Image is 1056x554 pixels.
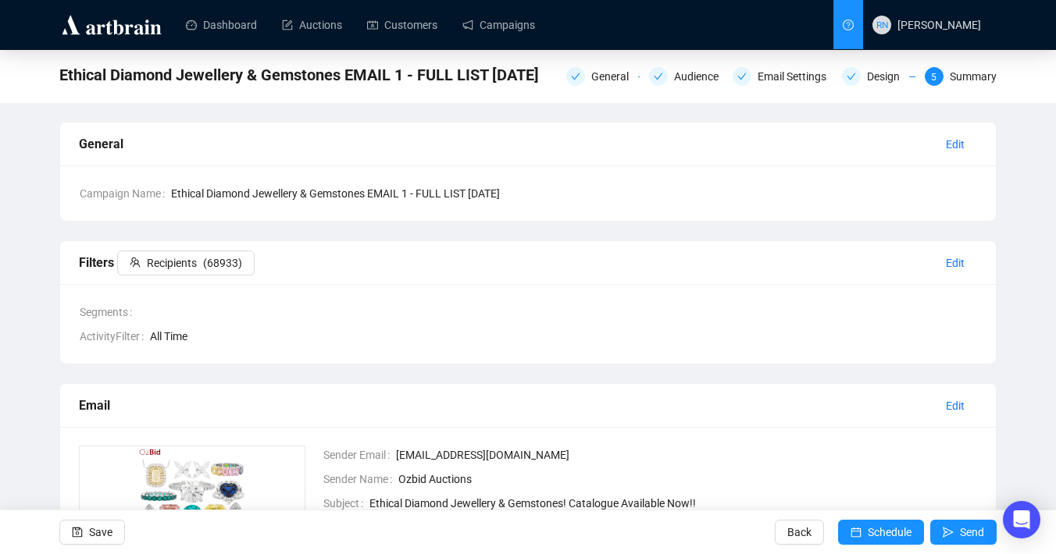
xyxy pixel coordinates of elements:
span: Campaign Name [80,185,171,202]
a: Dashboard [186,5,257,45]
div: Email Settings [733,67,833,86]
div: 5Summary [925,67,997,86]
button: Back [775,520,824,545]
span: ActivityFilter [80,328,150,345]
span: Schedule [868,510,912,554]
span: [PERSON_NAME] [897,19,981,31]
div: Email [79,396,933,415]
span: send [943,527,954,538]
span: check [847,72,856,81]
span: Filters [79,255,255,270]
span: Ozbid Auctions [398,471,978,488]
span: team [130,257,141,268]
span: check [737,72,747,81]
span: Subject [323,495,369,512]
span: Edit [946,136,965,153]
span: Ethical Diamond Jewellery & Gemstones! Catalogue Available Now!! [369,495,978,512]
div: Design [842,67,915,86]
span: check [571,72,580,81]
div: Audience [649,67,722,86]
div: General [591,67,638,86]
button: Save [59,520,125,545]
span: Segments [80,304,138,321]
div: Audience [674,67,728,86]
span: Sender Name [323,471,398,488]
span: Sender Email [323,446,396,463]
button: Edit [933,250,977,275]
button: Schedule [838,520,924,545]
span: Ethical Diamond Jewellery & Gemstones EMAIL 1 - FULL LIST [DATE] [171,185,977,202]
div: Summary [950,67,997,86]
button: Edit [933,393,977,418]
span: RN [876,17,888,32]
span: Edit [946,254,965,272]
div: Email Settings [758,67,836,86]
div: Design [867,67,909,86]
span: calendar [851,527,862,538]
span: All Time [150,328,977,345]
a: Auctions [282,5,342,45]
button: Recipients(68933) [117,250,255,275]
div: Open Intercom Messenger [1003,501,1040,538]
span: Edit [946,397,965,414]
span: ( 68933 ) [203,254,242,272]
div: General [79,134,933,154]
span: question-circle [843,20,854,30]
button: Edit [933,132,977,157]
span: 5 [931,72,936,83]
span: save [72,527,83,538]
span: Back [787,510,812,554]
span: Save [89,510,112,554]
img: logo [59,12,164,37]
div: General [566,67,640,86]
button: Send [930,520,997,545]
span: Send [960,510,984,554]
span: check [654,72,663,81]
span: Ethical Diamond Jewellery & Gemstones EMAIL 1 - FULL LIST 11.10.25 [59,62,539,87]
span: Recipients [147,254,197,272]
a: Campaigns [462,5,535,45]
a: Customers [367,5,437,45]
span: [EMAIL_ADDRESS][DOMAIN_NAME] [396,446,978,463]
